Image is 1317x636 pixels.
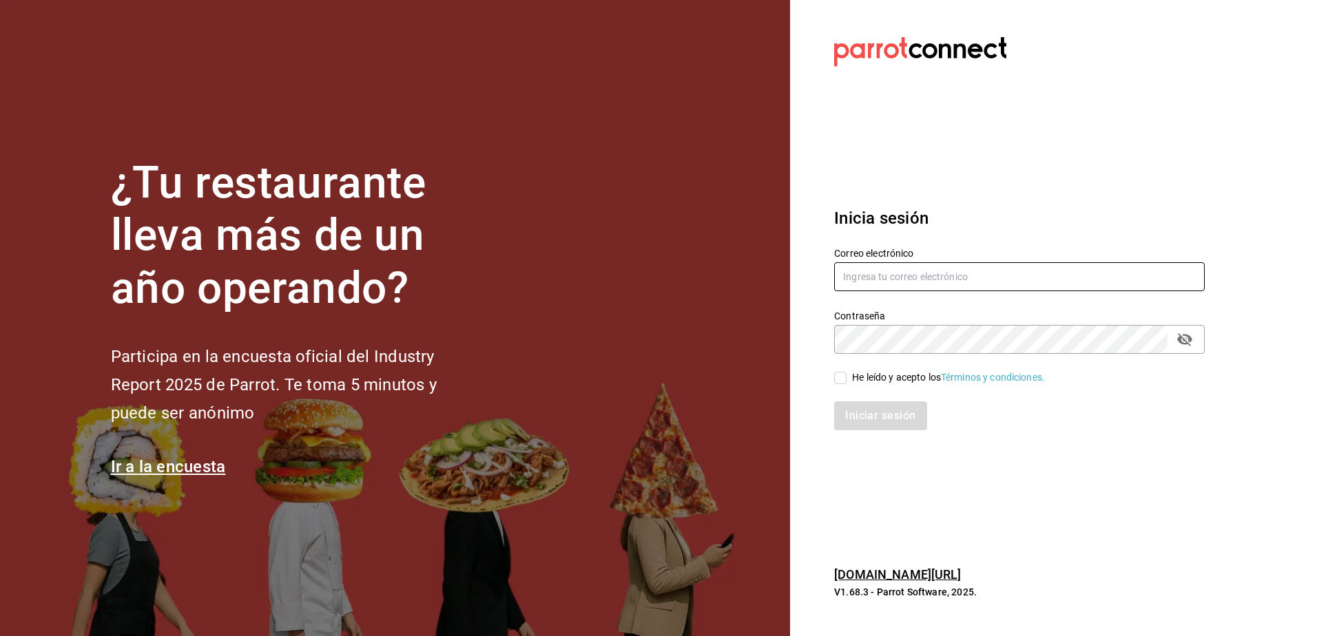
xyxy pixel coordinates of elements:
[941,372,1045,383] a: Términos y condiciones.
[834,585,1205,599] p: V1.68.3 - Parrot Software, 2025.
[834,248,1205,257] label: Correo electrónico
[111,457,226,476] a: Ir a la encuesta
[852,370,1045,385] div: He leído y acepto los
[834,206,1205,231] h3: Inicia sesión
[834,567,961,582] a: [DOMAIN_NAME][URL]
[111,157,483,315] h1: ¿Tu restaurante lleva más de un año operando?
[111,343,483,427] h2: Participa en la encuesta oficial del Industry Report 2025 de Parrot. Te toma 5 minutos y puede se...
[1173,328,1196,351] button: passwordField
[834,262,1205,291] input: Ingresa tu correo electrónico
[834,310,1205,320] label: Contraseña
